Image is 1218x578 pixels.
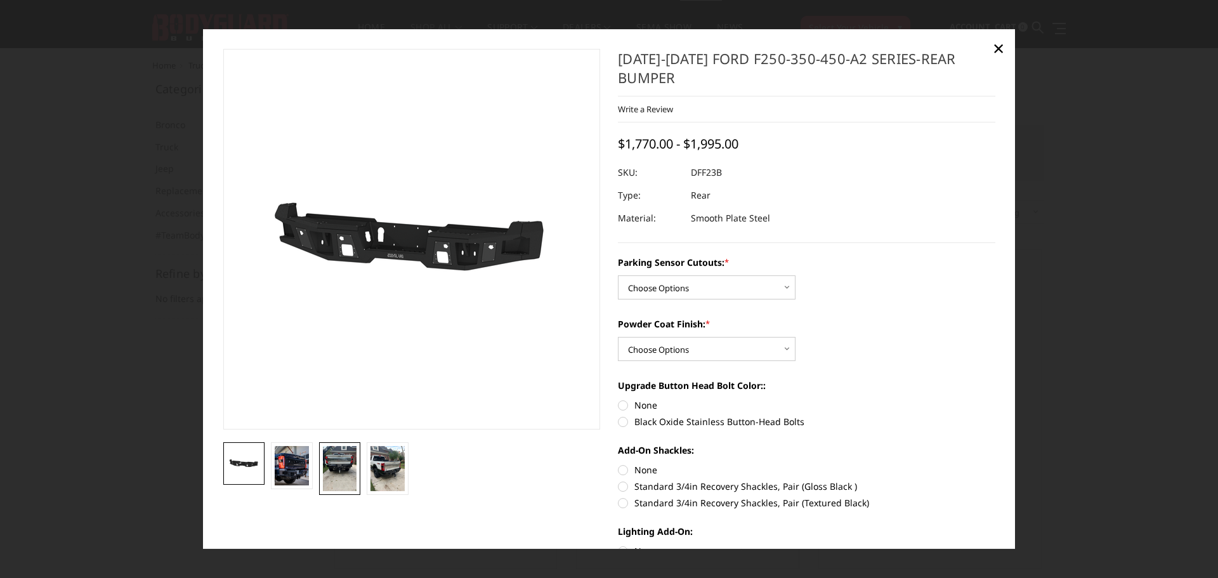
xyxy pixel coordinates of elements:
[618,443,995,457] label: Add-On Shackles:
[618,415,995,428] label: Black Oxide Stainless Button-Head Bolts
[370,446,405,491] img: 2023-2025 Ford F250-350-450-A2 Series-Rear Bumper
[227,454,261,473] img: 2023-2025 Ford F250-350-450-A2 Series-Rear Bumper
[223,49,601,430] a: 2023-2025 Ford F250-350-450-A2 Series-Rear Bumper
[618,184,681,207] dt: Type:
[618,135,738,152] span: $1,770.00 - $1,995.00
[988,38,1009,58] a: Close
[618,379,995,392] label: Upgrade Button Head Bolt Color::
[618,207,681,230] dt: Material:
[618,317,995,331] label: Powder Coat Finish:
[618,103,673,115] a: Write a Review
[618,463,995,476] label: None
[691,184,710,207] dd: Rear
[618,496,995,509] label: Standard 3/4in Recovery Shackles, Pair (Textured Black)
[618,480,995,493] label: Standard 3/4in Recovery Shackles, Pair (Gloss Black )
[993,34,1004,62] span: ×
[691,207,770,230] dd: Smooth Plate Steel
[618,49,995,96] h1: [DATE]-[DATE] Ford F250-350-450-A2 Series-Rear Bumper
[323,446,357,491] img: 2023-2025 Ford F250-350-450-A2 Series-Rear Bumper
[618,525,995,538] label: Lighting Add-On:
[618,256,995,269] label: Parking Sensor Cutouts:
[691,161,722,184] dd: DFF23B
[618,398,995,412] label: None
[618,161,681,184] dt: SKU:
[275,446,309,485] img: 2023-2025 Ford F250-350-450-A2 Series-Rear Bumper
[618,544,995,558] label: None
